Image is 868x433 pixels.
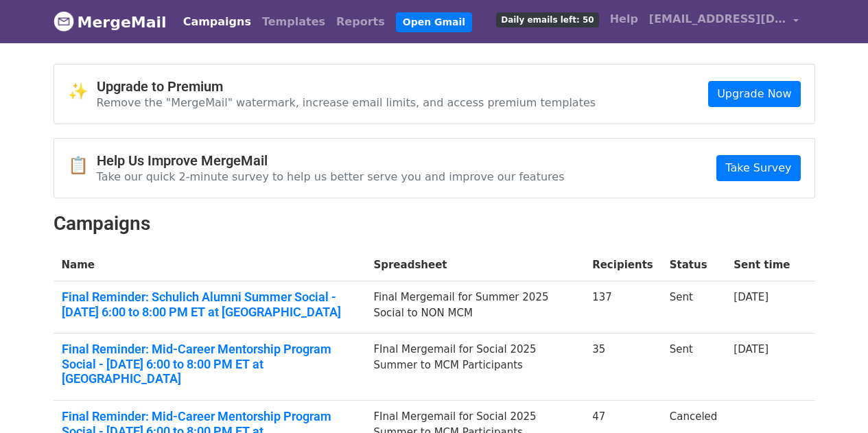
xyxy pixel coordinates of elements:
a: Final Reminder: Schulich Alumni Summer Social - [DATE] 6:00 to 8:00 PM ET at [GEOGRAPHIC_DATA] [62,290,357,319]
h4: Help Us Improve MergeMail [97,152,565,169]
a: Final Reminder: Mid-Career Mentorship Program Social - [DATE] 6:00 to 8:00 PM ET at [GEOGRAPHIC_D... [62,342,357,386]
th: Name [54,249,366,281]
a: [DATE] [734,291,769,303]
td: 35 [584,333,661,401]
p: Remove the "MergeMail" watermark, increase email limits, and access premium templates [97,95,596,110]
a: Upgrade Now [708,81,800,107]
th: Sent time [725,249,798,281]
h2: Campaigns [54,212,815,235]
span: Daily emails left: 50 [496,12,598,27]
h4: Upgrade to Premium [97,78,596,95]
a: Campaigns [178,8,257,36]
td: Sent [661,281,726,333]
th: Status [661,249,726,281]
td: FInal Mergemail for Social 2025 Summer to MCM Participants [365,333,584,401]
a: Help [605,5,644,33]
a: Open Gmail [396,12,472,32]
a: [DATE] [734,343,769,355]
span: [EMAIL_ADDRESS][DOMAIN_NAME] [649,11,786,27]
a: Daily emails left: 50 [491,5,604,33]
a: [EMAIL_ADDRESS][DOMAIN_NAME] [644,5,804,38]
img: MergeMail logo [54,11,74,32]
th: Spreadsheet [365,249,584,281]
a: Templates [257,8,331,36]
span: ✨ [68,82,97,102]
th: Recipients [584,249,661,281]
td: Final Mergemail for Summer 2025 Social to NON MCM [365,281,584,333]
a: Reports [331,8,390,36]
a: Take Survey [716,155,800,181]
td: Sent [661,333,726,401]
a: MergeMail [54,8,167,36]
p: Take our quick 2-minute survey to help us better serve you and improve our features [97,169,565,184]
span: 📋 [68,156,97,176]
td: 137 [584,281,661,333]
